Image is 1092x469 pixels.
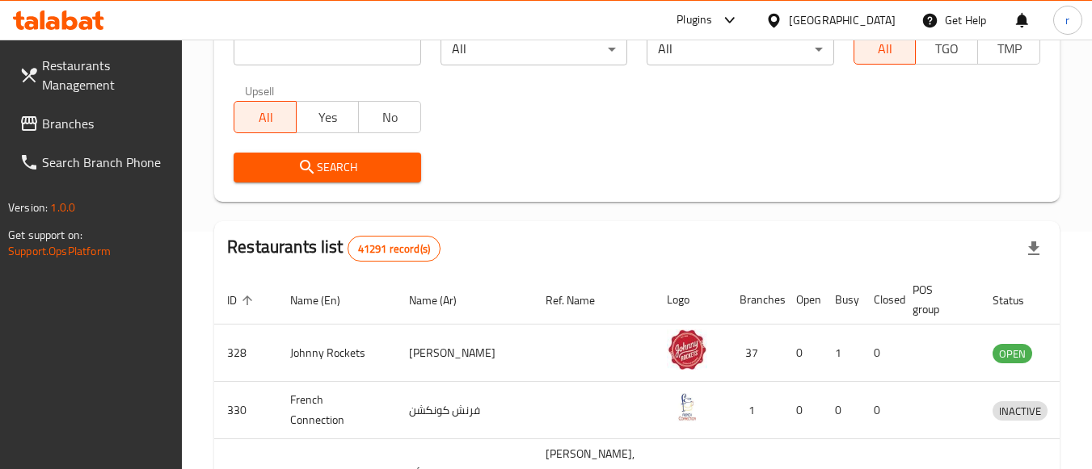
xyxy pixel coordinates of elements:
td: Johnny Rockets [277,325,396,382]
span: OPEN [993,345,1032,363]
th: Branches [727,275,783,325]
span: Yes [303,106,352,129]
span: No [365,106,415,129]
div: Export file [1014,229,1053,268]
input: Search for restaurant name or ID.. [234,33,420,65]
td: 330 [214,382,277,439]
button: No [358,101,421,133]
a: Branches [6,104,183,143]
a: Support.OpsPlatform [8,241,111,262]
td: 1 [822,325,861,382]
span: Search [247,157,407,178]
button: TMP [977,32,1040,65]
th: Busy [822,275,861,325]
button: All [234,101,297,133]
a: Search Branch Phone [6,143,183,182]
span: ID [227,291,258,310]
img: Johnny Rockets [667,329,707,370]
span: TGO [922,37,972,61]
span: Branches [42,114,170,133]
button: Yes [296,101,359,133]
button: Search [234,153,420,182]
span: Status [993,291,1045,310]
th: Open [783,275,822,325]
span: All [861,37,910,61]
span: All [241,106,290,129]
span: Search Branch Phone [42,153,170,172]
span: Get support on: [8,224,82,245]
td: 0 [861,325,900,382]
td: [PERSON_NAME] [396,325,533,382]
label: Upsell [245,85,275,96]
span: r [1065,11,1069,29]
td: 0 [822,382,861,439]
span: Name (Ar) [409,291,478,310]
div: Plugins [677,10,712,30]
div: All [441,33,627,65]
td: 1 [727,382,783,439]
td: 37 [727,325,783,382]
span: INACTIVE [993,402,1048,421]
span: 41291 record(s) [348,241,440,257]
span: Name (En) [290,291,361,310]
div: [GEOGRAPHIC_DATA] [789,11,896,29]
span: 1.0.0 [50,197,75,218]
th: Logo [654,275,727,325]
span: Ref. Name [546,291,616,310]
td: 328 [214,325,277,382]
th: Closed [861,275,900,325]
td: 0 [861,382,900,439]
td: French Connection [277,382,396,439]
img: French Connection [667,387,707,427]
a: Restaurants Management [6,46,183,104]
td: فرنش كونكشن [396,382,533,439]
div: All [647,33,833,65]
h2: Restaurants list [227,235,441,262]
button: TGO [915,32,978,65]
span: Version: [8,197,48,218]
span: POS group [913,280,960,319]
div: OPEN [993,344,1032,363]
button: All [854,32,917,65]
div: Total records count [348,236,441,262]
span: TMP [984,37,1034,61]
span: Restaurants Management [42,56,170,94]
td: 0 [783,325,822,382]
td: 0 [783,382,822,439]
